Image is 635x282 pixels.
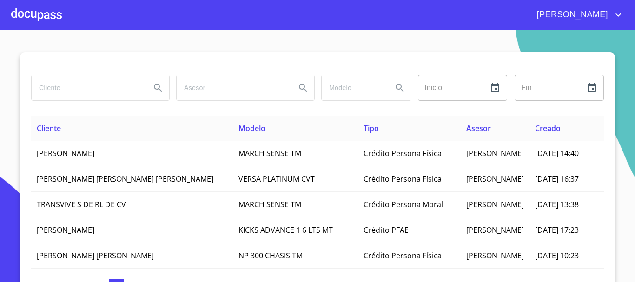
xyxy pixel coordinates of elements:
span: [PERSON_NAME] [466,148,524,158]
span: VERSA PLATINUM CVT [238,174,315,184]
span: MARCH SENSE TM [238,148,301,158]
input: search [32,75,143,100]
span: [DATE] 13:38 [535,199,579,210]
button: Search [147,77,169,99]
button: Search [389,77,411,99]
span: [DATE] 16:37 [535,174,579,184]
span: Crédito PFAE [364,225,409,235]
span: Cliente [37,123,61,133]
button: account of current user [530,7,624,22]
span: Modelo [238,123,265,133]
span: NP 300 CHASIS TM [238,250,303,261]
span: Crédito Persona Física [364,148,442,158]
span: [DATE] 17:23 [535,225,579,235]
span: [PERSON_NAME] [466,174,524,184]
span: [PERSON_NAME] [466,199,524,210]
span: Crédito Persona Moral [364,199,443,210]
input: search [322,75,385,100]
span: [PERSON_NAME] [PERSON_NAME] [PERSON_NAME] [37,174,213,184]
span: MARCH SENSE TM [238,199,301,210]
span: TRANSVIVE S DE RL DE CV [37,199,126,210]
span: Creado [535,123,561,133]
span: Crédito Persona Física [364,174,442,184]
span: [PERSON_NAME] [530,7,613,22]
span: Asesor [466,123,491,133]
span: [DATE] 10:23 [535,250,579,261]
span: [PERSON_NAME] [466,225,524,235]
span: [PERSON_NAME] [37,148,94,158]
span: [PERSON_NAME] [37,225,94,235]
span: Crédito Persona Física [364,250,442,261]
input: search [177,75,288,100]
span: [DATE] 14:40 [535,148,579,158]
span: [PERSON_NAME] [PERSON_NAME] [37,250,154,261]
button: Search [292,77,314,99]
span: KICKS ADVANCE 1 6 LTS MT [238,225,333,235]
span: Tipo [364,123,379,133]
span: [PERSON_NAME] [466,250,524,261]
